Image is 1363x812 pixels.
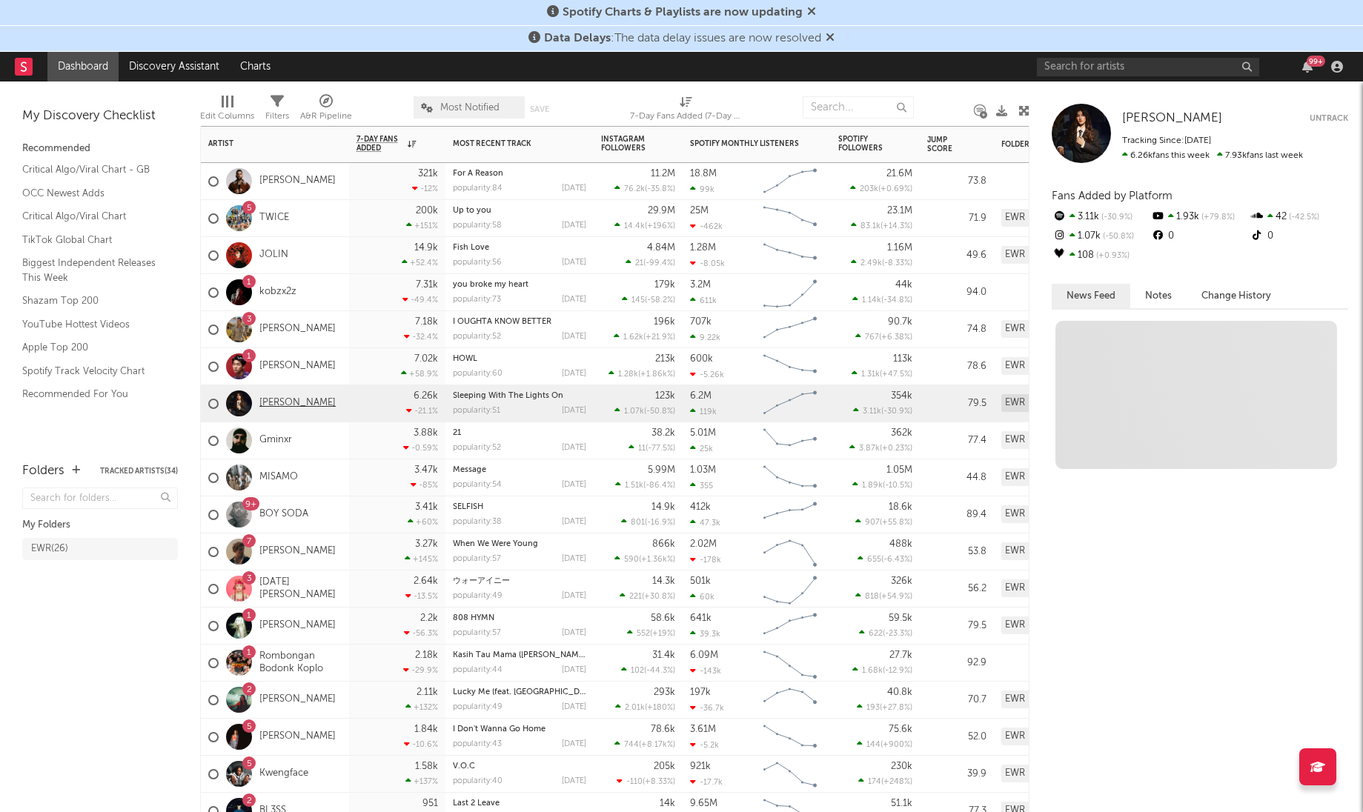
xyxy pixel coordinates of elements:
a: HOWL [453,355,477,363]
div: [DATE] [562,259,586,267]
div: 1.05M [886,465,912,475]
div: [DATE] [562,555,586,563]
svg: Chart title [757,533,823,570]
div: 3.47k [414,465,438,475]
div: popularity: 56 [453,259,502,267]
span: +47.5 % [882,370,910,379]
div: popularity: 60 [453,370,503,378]
div: 6.2M [690,391,712,401]
div: +151 % [406,221,438,230]
div: 99k [690,184,714,194]
div: popularity: 52 [453,444,501,452]
span: -50.8 % [646,407,673,416]
span: 655 [867,556,881,564]
div: 321k [418,169,438,179]
a: I Don't Wanna Go Home [453,725,545,733]
a: OCC Newest Adds [22,185,163,202]
div: 21.6M [886,169,912,179]
span: Tracking Since: [DATE] [1122,136,1211,145]
a: YouTube Hottest Videos [22,316,163,333]
div: [DATE] [562,222,586,230]
span: Fans Added by Platform [1052,190,1173,202]
a: ウォーアイニー [453,577,510,585]
span: -30.9 % [883,407,910,416]
div: ( ) [851,258,912,267]
span: 1.28k [618,370,638,379]
span: : The data delay issues are now resolved [544,33,821,44]
span: +55.8 % [882,519,910,527]
div: A&R Pipeline [300,107,352,125]
div: EWR (26) [1001,505,1049,523]
div: A&R Pipeline [300,89,352,132]
div: ( ) [849,443,912,453]
a: EWR(26) [22,538,178,560]
div: -8.05k [690,259,725,268]
div: 3.27k [415,539,438,549]
span: Spotify Charts & Playlists are now updating [563,7,803,19]
span: 1.51k [625,482,643,490]
div: Instagram Followers [601,135,653,153]
span: +1.86k % [640,370,673,379]
div: ( ) [629,443,675,453]
span: +0.93 % [1094,252,1130,260]
span: -77.5 % [648,445,673,453]
a: kobzx2z [259,286,296,299]
div: 3.88k [414,428,438,438]
button: 99+ [1302,61,1313,73]
div: ( ) [855,517,912,527]
svg: Chart title [757,459,823,496]
div: 7-Day Fans Added (7-Day Fans Added) [630,107,741,125]
a: Discovery Assistant [119,52,230,81]
span: -99.4 % [646,259,673,267]
span: +14.3 % [883,222,910,230]
div: 5.01M [690,428,716,438]
div: -21.1 % [406,406,438,416]
div: -0.59 % [403,443,438,453]
a: Shazam Top 200 [22,293,163,309]
span: 590 [624,556,639,564]
div: 707k [690,317,712,327]
div: 25M [690,206,709,216]
span: -10.5 % [885,482,910,490]
span: -34.8 % [883,296,910,304]
div: [DATE] [562,518,586,526]
div: 179k [654,280,675,290]
input: Search for artists [1037,58,1259,76]
div: ( ) [614,332,675,342]
div: ( ) [621,517,675,527]
a: SELFISH [453,503,483,511]
a: Kwengface [259,768,308,780]
div: 5.99M [648,465,675,475]
div: 2.02M [690,539,717,549]
div: ( ) [852,480,912,490]
div: ( ) [614,184,675,193]
span: 7-Day Fans Added [356,135,404,153]
span: 2.49k [860,259,882,267]
div: 196k [654,317,675,327]
div: ( ) [851,221,912,230]
div: +145 % [405,554,438,564]
div: 11.2M [651,169,675,179]
svg: Chart title [757,311,823,348]
div: [DATE] [562,370,586,378]
div: 600k [690,354,713,364]
span: -8.33 % [884,259,910,267]
a: Spotify Track Velocity Chart [22,363,163,379]
div: 42 [1250,207,1348,227]
span: -58.2 % [647,296,673,304]
span: 907 [865,519,880,527]
div: [DATE] [562,296,586,304]
span: Dismiss [807,7,816,19]
a: 21 [453,429,461,437]
div: 94.0 [927,284,986,302]
div: 1.03M [690,465,716,475]
svg: Chart title [757,348,823,385]
a: For A Reason [453,170,503,178]
a: [PERSON_NAME] [259,619,336,632]
div: 213k [655,354,675,364]
div: 29.9M [648,206,675,216]
div: 3.41k [415,502,438,512]
div: For A Reason [453,170,586,178]
div: Spotify Monthly Listeners [690,139,801,148]
div: -178k [690,555,721,565]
